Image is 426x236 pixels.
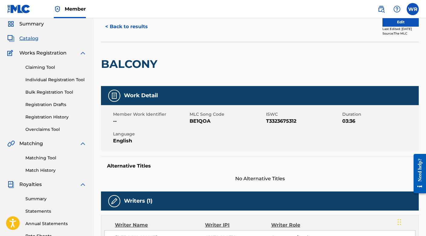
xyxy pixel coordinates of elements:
span: -- [113,118,188,125]
img: Matching [7,140,15,147]
div: Help [391,3,403,15]
a: Registration History [25,114,86,120]
img: Work Detail [111,92,118,99]
span: Catalog [19,35,38,42]
div: Writer Role [271,221,331,229]
span: ISWC [266,111,341,118]
div: Writer Name [115,221,205,229]
img: expand [79,140,86,147]
img: MLC Logo [7,5,31,13]
span: Summary [19,20,44,28]
h5: Writers (1) [124,198,152,204]
a: Matching Tool [25,155,86,161]
a: SummarySummary [7,20,44,28]
span: Duration [342,111,417,118]
img: Works Registration [7,49,15,57]
img: Royalties [7,181,15,188]
div: Drag [398,213,401,231]
div: Last Edited: [DATE] [382,27,419,31]
a: Annual Statements [25,221,86,227]
a: Bulk Registration Tool [25,89,86,95]
span: 03:36 [342,118,417,125]
iframe: Chat Widget [396,207,426,236]
img: Top Rightsholder [54,5,61,13]
img: expand [79,49,86,57]
a: Individual Registration Tool [25,77,86,83]
span: Matching [19,140,43,147]
a: Match History [25,167,86,174]
div: Writer IPI [205,221,271,229]
a: Claiming Tool [25,64,86,71]
span: No Alternative Titles [101,175,419,182]
a: Statements [25,208,86,214]
img: Catalog [7,35,15,42]
span: MLC Song Code [190,111,265,118]
div: User Menu [407,3,419,15]
a: Registration Drafts [25,101,86,108]
img: help [393,5,401,13]
span: Member Work Identifier [113,111,188,118]
a: Summary [25,196,86,202]
iframe: Resource Center [409,149,426,199]
a: CatalogCatalog [7,35,38,42]
span: English [113,137,188,145]
span: T3323675312 [266,118,341,125]
img: expand [79,181,86,188]
button: Edit [382,18,419,27]
h5: Alternative Titles [107,163,413,169]
a: Public Search [375,3,387,15]
button: < Back to results [101,19,152,34]
span: Language [113,131,188,137]
span: BE1QOA [190,118,265,125]
img: search [378,5,385,13]
h5: Work Detail [124,92,158,99]
span: Royalties [19,181,42,188]
a: Overclaims Tool [25,126,86,133]
h2: BALCONY [101,57,160,71]
img: Summary [7,20,15,28]
div: Source: The MLC [382,31,419,36]
img: Writers [111,198,118,205]
span: Member [65,5,86,12]
span: Works Registration [19,49,67,57]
